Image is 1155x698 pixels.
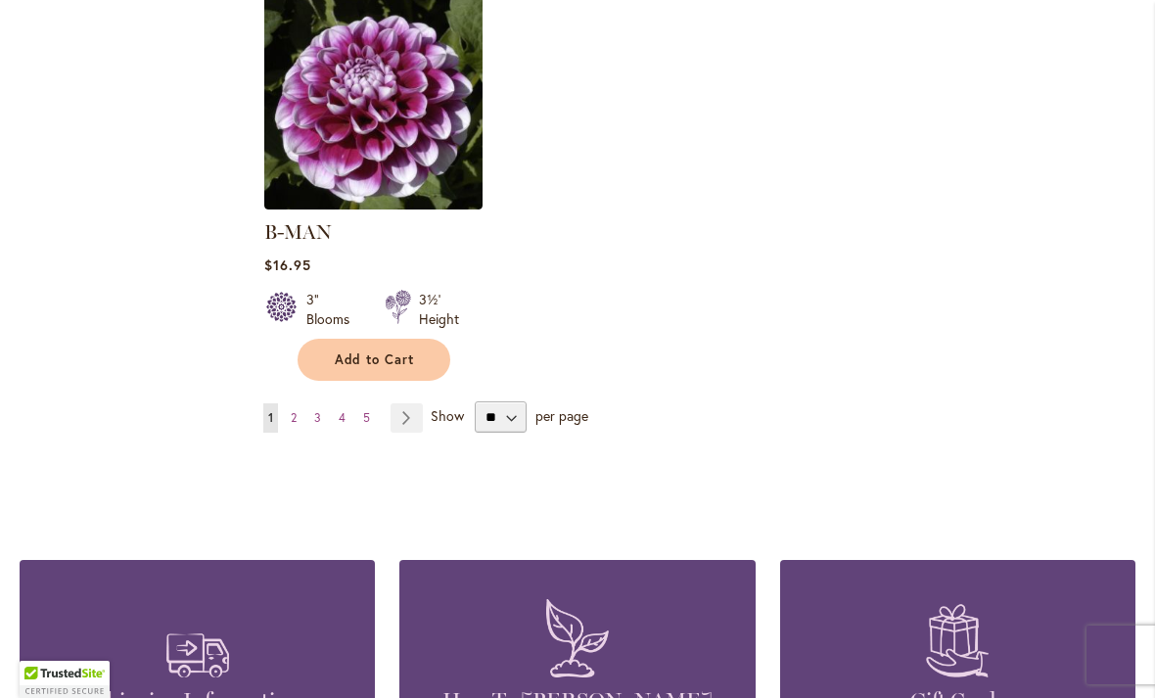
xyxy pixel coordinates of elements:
[419,290,459,329] div: 3½' Height
[268,410,273,425] span: 1
[334,403,350,433] a: 4
[264,195,483,213] a: B-MAN
[314,410,321,425] span: 3
[306,290,361,329] div: 3" Blooms
[431,406,464,425] span: Show
[363,410,370,425] span: 5
[286,403,301,433] a: 2
[264,256,311,274] span: $16.95
[339,410,346,425] span: 4
[358,403,375,433] a: 5
[264,220,332,244] a: B-MAN
[335,351,415,368] span: Add to Cart
[298,339,450,381] button: Add to Cart
[535,406,588,425] span: per page
[291,410,297,425] span: 2
[309,403,326,433] a: 3
[15,628,69,683] iframe: Launch Accessibility Center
